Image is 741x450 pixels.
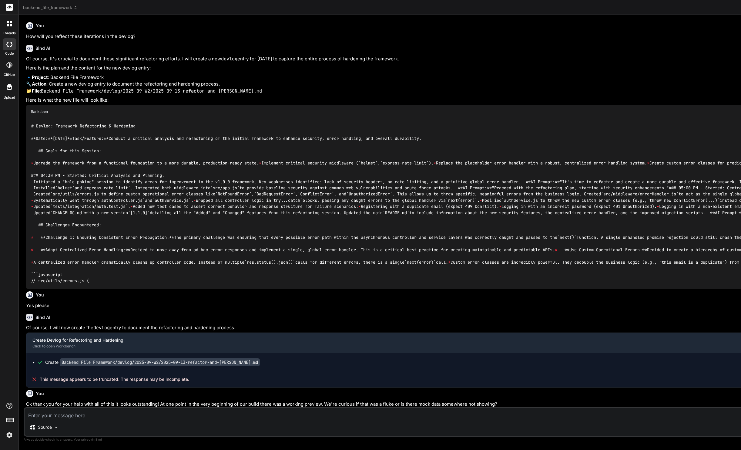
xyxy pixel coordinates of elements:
[41,88,262,94] code: Backend File Framework/devlog/2025-09-W2/2025-09-13-refactor-and-[PERSON_NAME].md
[31,191,33,197] span: -
[41,235,174,240] span: **Challenge 1: Ensuring Consistent Error Propagation:**
[38,222,101,228] span: ## Challenges Encountered:
[36,391,44,397] h6: You
[657,204,659,209] span: -
[31,123,136,129] span: # Devlog: Framework Refactoring & Hardening
[54,425,59,430] img: Pick Models
[128,210,150,215] span: `[1.1.0]`
[557,235,577,240] span: `next()`
[31,179,33,184] span: -
[45,359,260,365] div: Create
[50,191,101,197] span: `src/utils/errors.js`
[31,272,89,283] span: ```javascript // src/utils/errors.js (
[501,198,540,203] span: `authService.js`
[31,185,33,191] span: -
[31,204,33,209] span: -
[32,81,46,87] strong: Action
[4,95,15,100] label: Upload
[647,198,720,203] span: `throw new ConflictError(...)`
[446,198,477,203] span: `next(error)`
[221,56,237,62] code: devlog
[582,191,584,197] span: -
[358,161,378,166] span: `helmet`
[499,204,501,209] span: -
[256,179,259,184] span: -
[4,430,15,440] img: settings
[210,185,240,191] span: `src/app.js`
[133,185,135,191] span: -
[380,161,429,166] span: `express-rate-limit`
[55,185,75,191] span: `helmet`
[32,88,40,94] strong: File
[521,179,523,184] span: -
[601,191,679,197] span: `src/middleware/errorHandler.js`
[341,210,344,215] span: -
[4,72,15,77] label: GitHub
[35,314,50,320] h6: Bind AI
[36,23,44,29] h6: You
[50,210,84,215] span: `CHANGELOG.md`
[5,51,14,56] label: code
[271,198,303,203] span: `try...catch`
[38,424,52,430] p: Source
[31,109,48,114] span: Markdown
[60,358,260,366] code: Backend File Framework/devlog/2025-09-W2/2025-09-13-refactor-and-[PERSON_NAME].md
[31,173,164,178] span: ### 04:30 PM - Started: Critical Analysis and Planning.
[298,191,334,197] span: `ConflictError`
[38,148,101,154] span: ## Goals for this Session:
[50,204,128,209] span: `tests/integration/auth.test.js`
[705,210,708,215] span: -
[31,198,33,203] span: -
[32,74,48,80] strong: Project
[3,31,16,36] label: threads
[31,210,33,215] span: -
[453,185,455,191] span: -
[41,247,130,252] span: **Adopt Centralized Error Handling:**
[383,210,409,215] span: `README.md`
[193,198,196,203] span: -
[36,292,44,298] h6: You
[358,204,361,209] span: -
[40,376,189,382] span: This message appears to be truncated. The response may be incomplete.
[480,198,482,203] span: -
[244,259,295,265] span: `res.status().json()`
[215,191,252,197] span: `NotFoundError`
[152,198,191,203] span: `authService.js`
[346,191,392,197] span: `UnauthorizedError`
[82,185,130,191] span: `express-rate-limit`
[254,191,295,197] span: `BadRequestError`
[99,198,145,203] span: `authController.js`
[81,438,92,441] span: privacy
[404,259,436,265] span: `next(error)`
[23,5,78,11] span: backend_file_framework
[130,204,133,209] span: -
[35,45,50,51] h6: Bind AI
[565,247,647,252] span: **Use Custom Operational Errors:**
[93,325,110,331] code: devlog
